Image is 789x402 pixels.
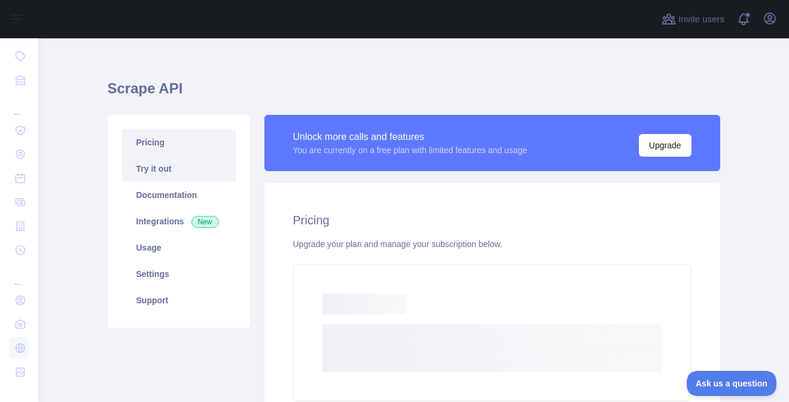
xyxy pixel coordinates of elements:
[122,156,236,182] a: Try it out
[191,216,219,228] span: New
[293,144,528,156] div: You are currently on a free plan with limited features and usage
[108,79,720,108] h1: Scrape API
[122,129,236,156] a: Pricing
[122,261,236,287] a: Settings
[659,10,727,29] button: Invite users
[122,287,236,313] a: Support
[687,371,777,396] iframe: Toggle Customer Support
[293,130,528,144] div: Unlock more calls and features
[122,234,236,261] a: Usage
[122,182,236,208] a: Documentation
[639,134,691,157] button: Upgrade
[293,238,691,250] div: Upgrade your plan and manage your subscription below.
[122,208,236,234] a: Integrations New
[10,263,29,287] div: ...
[678,13,724,26] span: Invite users
[10,93,29,117] div: ...
[293,212,691,229] h2: Pricing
